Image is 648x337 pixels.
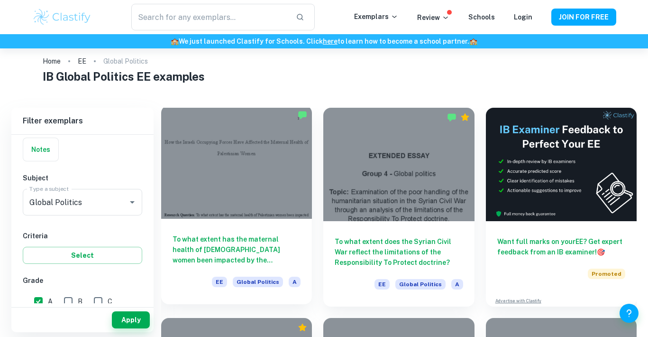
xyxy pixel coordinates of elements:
[23,231,142,241] h6: Criteria
[354,11,398,22] p: Exemplars
[620,304,639,323] button: Help and Feedback
[108,296,112,307] span: C
[23,247,142,264] button: Select
[112,311,150,328] button: Apply
[323,37,338,45] a: here
[417,12,449,23] p: Review
[588,269,625,279] span: Promoted
[597,248,605,256] span: 🎯
[460,112,470,122] div: Premium
[78,296,82,307] span: B
[2,36,646,47] h6: We just launched Clastify for Schools. Click to learn how to become a school partner.
[23,275,142,286] h6: Grade
[395,279,446,290] span: Global Politics
[447,112,456,122] img: Marked
[486,108,637,307] a: Want full marks on yourEE? Get expert feedback from an IB examiner!PromotedAdvertise with Clastify
[173,234,301,265] h6: To what extent has the maternal health of [DEMOGRAPHIC_DATA] women been impacted by the militariz...
[212,277,227,287] span: EE
[43,55,61,68] a: Home
[289,277,301,287] span: A
[335,236,463,268] h6: To what extent does the Syrian Civil War reflect the limitations of the Responsibility To Protect...
[161,108,312,307] a: To what extent has the maternal health of [DEMOGRAPHIC_DATA] women been impacted by the militariz...
[43,68,605,85] h1: IB Global Politics EE examples
[495,298,541,304] a: Advertise with Clastify
[23,173,142,183] h6: Subject
[11,108,154,134] h6: Filter exemplars
[451,279,463,290] span: A
[497,236,625,257] h6: Want full marks on your EE ? Get expert feedback from an IB examiner!
[131,4,288,30] input: Search for any exemplars...
[469,37,477,45] span: 🏫
[48,296,53,307] span: A
[323,108,474,307] a: To what extent does the Syrian Civil War reflect the limitations of the Responsibility To Protect...
[468,13,495,21] a: Schools
[233,277,283,287] span: Global Politics
[32,8,92,27] img: Clastify logo
[126,196,139,209] button: Open
[171,37,179,45] span: 🏫
[551,9,616,26] button: JOIN FOR FREE
[29,185,69,193] label: Type a subject
[486,108,637,221] img: Thumbnail
[298,323,307,332] div: Premium
[374,279,390,290] span: EE
[78,55,86,68] a: EE
[23,138,58,161] button: Notes
[514,13,532,21] a: Login
[103,56,148,66] p: Global Politics
[298,110,307,120] img: Marked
